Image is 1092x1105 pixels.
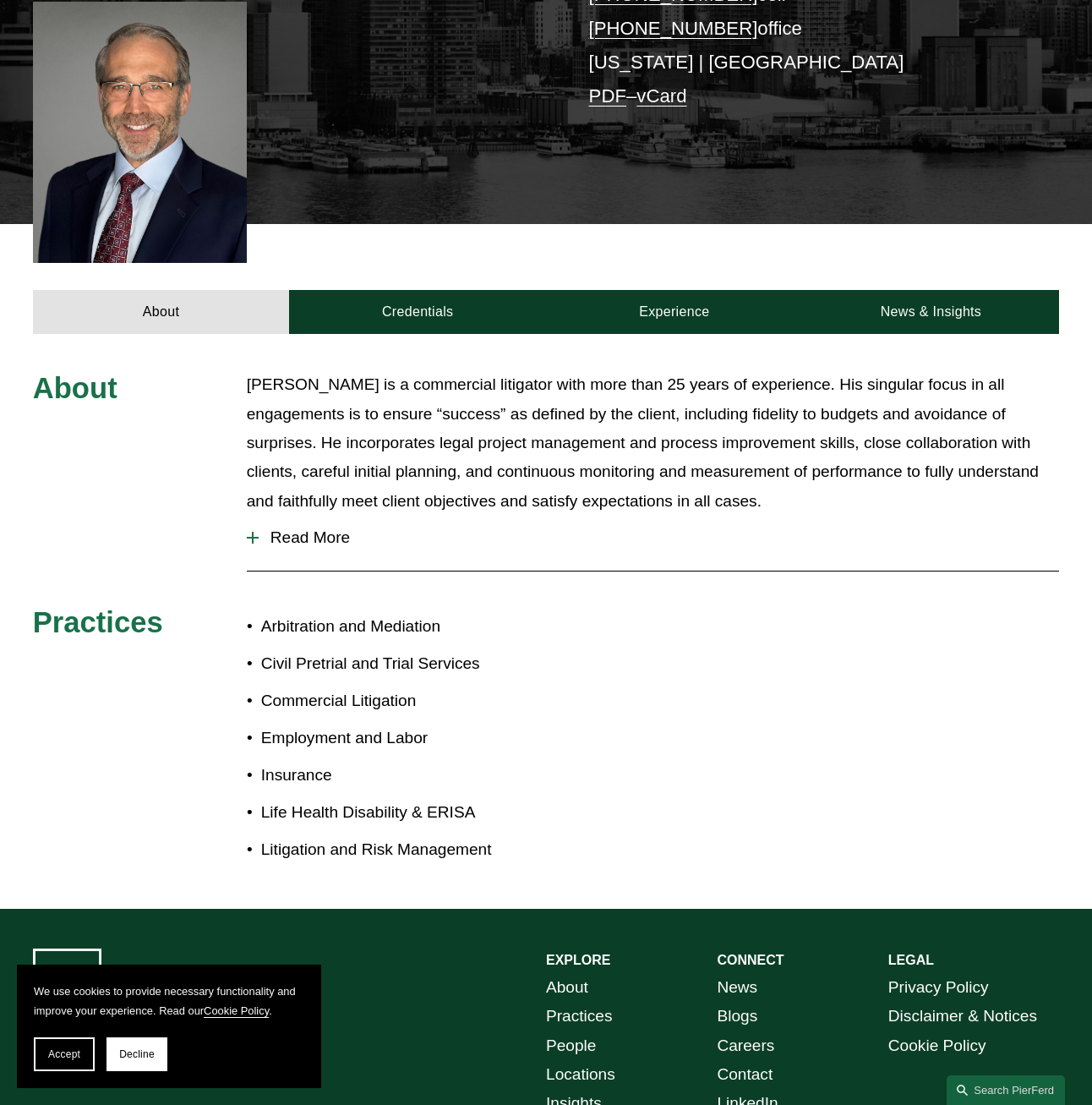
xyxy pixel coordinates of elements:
a: Blogs [717,1002,757,1031]
a: Cookie Policy [888,1031,986,1060]
a: Privacy Policy [888,973,989,1002]
p: We use cookies to provide necessary functionality and improve your experience. Read our . [34,982,304,1020]
a: News [717,973,757,1002]
p: [PERSON_NAME] is a commercial litigator with more than 25 years of experience. His singular focus... [247,370,1060,516]
a: PDF [589,85,626,107]
button: Accept [34,1037,95,1071]
p: Insurance [261,761,546,790]
a: Careers [717,1031,774,1060]
a: Experience [546,290,803,334]
p: Commercial Litigation [261,687,546,715]
p: Life Health Disability & ERISA [261,798,546,827]
a: People [546,1031,596,1060]
a: [PHONE_NUMBER] [589,18,758,39]
span: Decline [119,1048,155,1060]
section: Cookie banner [17,965,321,1088]
p: Employment and Labor [261,724,546,752]
a: Search this site [947,1075,1065,1105]
a: Cookie Policy [204,1004,269,1017]
a: Contact [717,1060,773,1089]
a: News & Insights [803,290,1060,334]
a: About [33,290,290,334]
button: Decline [106,1037,167,1071]
p: Litigation and Risk Management [261,835,546,864]
a: Credentials [289,290,546,334]
strong: EXPLORE [546,953,610,967]
a: Locations [546,1060,615,1089]
strong: CONNECT [717,953,784,967]
a: vCard [636,85,686,107]
span: About [33,372,117,404]
p: Arbitration and Mediation [261,612,546,641]
p: Civil Pretrial and Trial Services [261,649,546,678]
a: About [546,973,588,1002]
button: Read More [247,516,1060,560]
strong: LEGAL [888,953,934,967]
a: Practices [546,1002,613,1031]
span: Practices [33,606,163,638]
span: Read More [259,528,1060,547]
a: Disclaimer & Notices [888,1002,1037,1031]
span: Accept [48,1048,80,1060]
